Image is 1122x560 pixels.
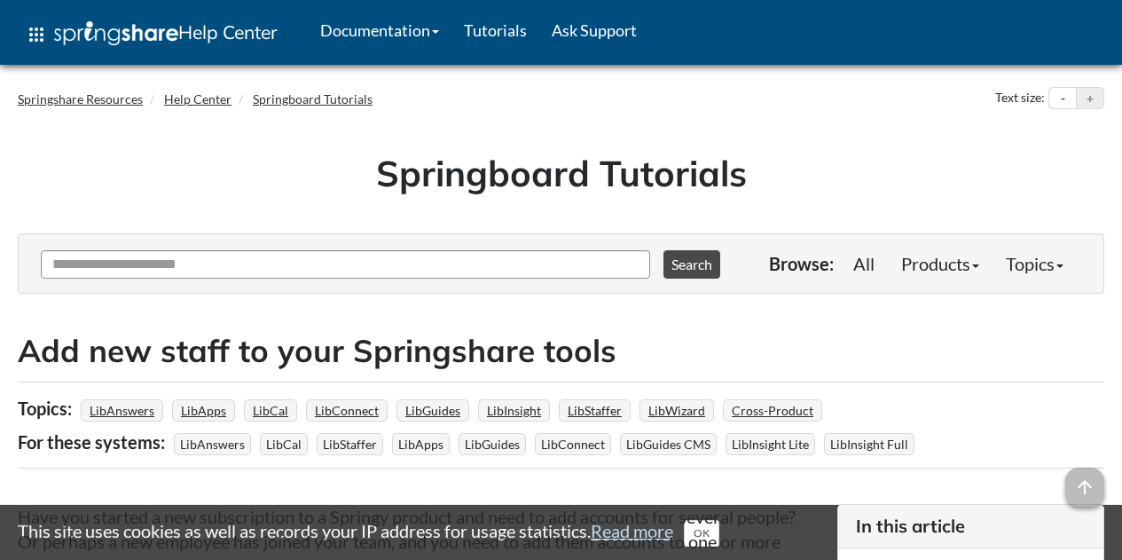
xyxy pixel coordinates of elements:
a: LibStaffer [565,398,624,423]
button: Search [663,250,720,279]
a: Help Center [164,91,231,106]
a: LibAnswers [87,398,157,423]
a: LibApps [178,398,229,423]
div: For these systems: [18,425,169,459]
a: LibCal [250,398,291,423]
span: Help Center [178,20,278,43]
span: arrow_upward [1065,468,1104,507]
a: Ask Support [539,8,649,52]
a: Springboard Tutorials [253,91,373,106]
span: LibConnect [535,433,611,455]
a: LibGuides [403,398,463,423]
span: LibCal [260,433,308,455]
a: LibWizard [646,398,708,423]
span: LibInsight Lite [726,433,815,455]
span: LibInsight Full [824,433,914,455]
button: Increase text size [1077,88,1103,109]
a: LibConnect [312,398,381,423]
a: All [840,246,888,281]
a: Topics [993,246,1077,281]
span: LibApps [392,433,450,455]
span: LibGuides CMS [620,433,717,455]
span: LibAnswers [174,433,251,455]
h2: Add new staff to your Springshare tools [18,329,1104,373]
span: apps [26,24,47,45]
h1: Springboard Tutorials [31,148,1091,198]
p: Browse: [769,251,834,276]
a: Springshare Resources [18,91,143,106]
a: LibInsight [484,398,544,423]
a: apps Help Center [13,8,290,61]
a: arrow_upward [1065,469,1104,491]
button: Decrease text size [1049,88,1076,109]
span: LibGuides [459,433,526,455]
h3: In this article [856,514,1086,539]
div: Text size: [992,87,1048,110]
a: Cross-Product [729,398,816,423]
a: Products [888,246,993,281]
a: Tutorials [451,8,539,52]
div: Topics: [18,391,76,425]
span: LibStaffer [317,433,383,455]
img: Springshare [54,21,178,45]
a: Documentation [308,8,451,52]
